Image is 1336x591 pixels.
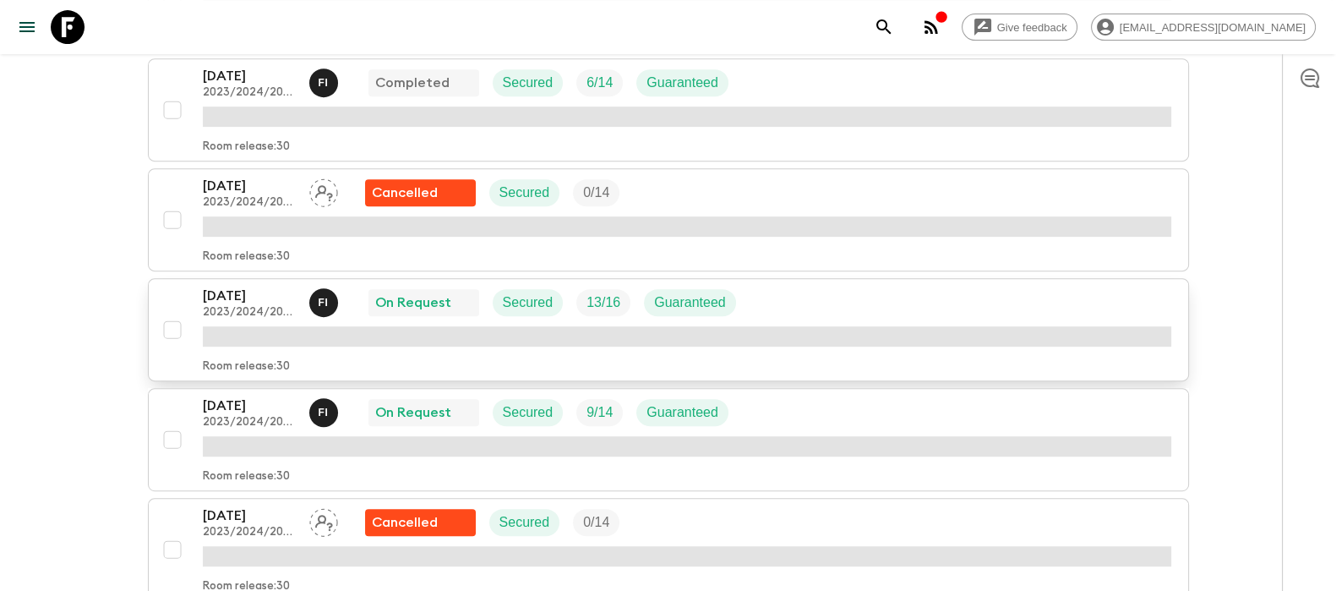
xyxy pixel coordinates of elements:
p: Completed [375,73,450,93]
p: [DATE] [203,506,296,526]
button: search adventures [867,10,901,44]
p: Guaranteed [646,73,718,93]
span: [EMAIL_ADDRESS][DOMAIN_NAME] [1110,21,1315,34]
button: FI [309,288,341,317]
p: 2023/2024/2025 [203,86,296,100]
button: FI [309,398,341,427]
div: Trip Fill [573,179,619,206]
span: Assign pack leader [309,513,338,527]
span: Faten Ibrahim [309,293,341,307]
p: 0 / 14 [583,183,609,203]
button: menu [10,10,44,44]
span: Faten Ibrahim [309,403,341,417]
span: Assign pack leader [309,183,338,197]
p: Cancelled [372,512,438,533]
div: Trip Fill [576,289,630,316]
p: 13 / 16 [586,293,620,313]
p: 2023/2024/2025 [203,306,296,320]
p: Secured [503,293,553,313]
p: Room release: 30 [203,140,290,154]
p: Room release: 30 [203,250,290,264]
div: Secured [489,509,560,536]
p: 2023/2024/2025 [203,196,296,210]
p: 6 / 14 [586,73,613,93]
div: Trip Fill [573,509,619,536]
p: F I [319,296,329,309]
button: [DATE]2023/2024/2025Faten IbrahimOn RequestSecuredTrip FillGuaranteedRoom release:30 [148,388,1189,491]
span: Faten Ibrahim [309,74,341,87]
p: Room release: 30 [203,470,290,484]
p: [DATE] [203,396,296,416]
button: [DATE]2023/2024/2025Assign pack leaderFlash Pack cancellationSecuredTrip FillRoom release:30 [148,168,1189,271]
p: 2023/2024/2025 [203,416,296,430]
div: [EMAIL_ADDRESS][DOMAIN_NAME] [1091,14,1316,41]
p: [DATE] [203,66,296,86]
p: Guaranteed [646,402,718,423]
p: Secured [499,512,550,533]
div: Secured [493,69,564,96]
p: 0 / 14 [583,512,609,533]
div: Flash Pack cancellation [365,179,476,206]
p: Cancelled [372,183,438,203]
p: Guaranteed [654,293,726,313]
div: Trip Fill [576,69,623,96]
div: Secured [493,289,564,316]
p: Room release: 30 [203,360,290,374]
button: [DATE]2023/2024/2025Faten IbrahimOn RequestSecuredTrip FillGuaranteedRoom release:30 [148,278,1189,381]
div: Secured [489,179,560,206]
p: [DATE] [203,286,296,306]
a: Give feedback [962,14,1077,41]
div: Secured [493,399,564,426]
p: [DATE] [203,176,296,196]
div: Flash Pack cancellation [365,509,476,536]
p: On Request [375,402,451,423]
p: Secured [503,73,553,93]
span: Give feedback [988,21,1077,34]
p: 9 / 14 [586,402,613,423]
div: Trip Fill [576,399,623,426]
p: F I [319,406,329,419]
p: Secured [503,402,553,423]
p: 2023/2024/2025 [203,526,296,539]
button: [DATE]2023/2024/2025Faten IbrahimCompletedSecuredTrip FillGuaranteedRoom release:30 [148,58,1189,161]
p: Secured [499,183,550,203]
p: On Request [375,293,451,313]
